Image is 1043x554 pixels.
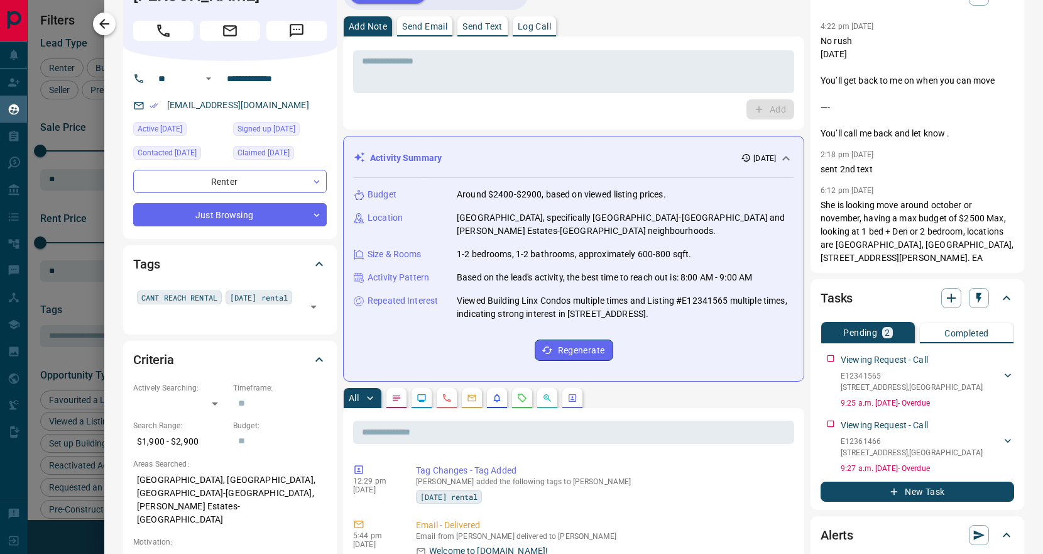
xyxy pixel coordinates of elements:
[416,532,789,541] p: Email from [PERSON_NAME] delivered to [PERSON_NAME]
[133,350,174,370] h2: Criteria
[133,345,327,375] div: Criteria
[133,382,227,394] p: Actively Searching:
[138,147,197,159] span: Contacted [DATE]
[841,419,928,432] p: Viewing Request - Call
[457,211,794,238] p: [GEOGRAPHIC_DATA], specifically [GEOGRAPHIC_DATA]-[GEOGRAPHIC_DATA] and [PERSON_NAME] Estates-[GE...
[944,329,989,338] p: Completed
[417,393,427,403] svg: Lead Browsing Activity
[368,271,429,284] p: Activity Pattern
[133,254,160,274] h2: Tags
[353,485,397,494] p: [DATE]
[841,370,983,382] p: E12341565
[233,382,327,394] p: Timeframe:
[150,101,158,110] svg: Email Verified
[402,22,447,31] p: Send Email
[133,146,227,163] div: Wed Sep 10 2025
[841,368,1014,396] div: E12341565[STREET_ADDRESS],[GEOGRAPHIC_DATA]
[821,150,874,159] p: 2:18 pm [DATE]
[821,482,1014,502] button: New Task
[238,147,290,159] span: Claimed [DATE]
[133,203,327,226] div: Just Browsing
[821,288,853,308] h2: Tasks
[420,490,478,503] span: [DATE] rental
[353,531,397,540] p: 5:44 pm
[821,22,874,31] p: 4:22 pm [DATE]
[133,249,327,279] div: Tags
[517,393,527,403] svg: Requests
[841,447,983,458] p: [STREET_ADDRESS] , [GEOGRAPHIC_DATA]
[133,170,327,193] div: Renter
[370,152,442,165] p: Activity Summary
[567,393,577,403] svg: Agent Actions
[233,146,327,163] div: Wed Sep 10 2025
[133,458,327,470] p: Areas Searched:
[535,340,613,361] button: Regenerate
[821,199,1014,265] p: She is looking move around october or november, having a max budget of $2500 Max, looking at 1 be...
[133,122,227,140] div: Thu Sep 11 2025
[841,436,983,447] p: E12361466
[542,393,552,403] svg: Opportunities
[457,188,666,201] p: Around $2400-$2900, based on viewed listing prices.
[841,382,983,393] p: [STREET_ADDRESS] , [GEOGRAPHIC_DATA]
[305,298,322,316] button: Open
[492,393,502,403] svg: Listing Alerts
[442,393,452,403] svg: Calls
[133,21,194,41] span: Call
[753,153,776,164] p: [DATE]
[457,271,752,284] p: Based on the lead's activity, the best time to reach out is: 8:00 AM - 9:00 AM
[821,163,1014,176] p: sent 2nd text
[416,519,789,532] p: Email - Delivered
[457,294,794,321] p: Viewed Building Linx Condos multiple times and Listing #E12341565 multiple times, indicating stro...
[841,463,1014,474] p: 9:27 a.m. [DATE] - Overdue
[133,420,227,431] p: Search Range:
[841,433,1014,461] div: E12361466[STREET_ADDRESS],[GEOGRAPHIC_DATA]
[349,394,359,402] p: All
[133,431,227,452] p: $1,900 - $2,900
[462,22,503,31] p: Send Text
[368,294,438,307] p: Repeated Interest
[841,397,1014,409] p: 9:25 a.m. [DATE] - Overdue
[391,393,401,403] svg: Notes
[141,291,217,304] span: CANT REACH RENTAL
[233,122,327,140] div: Wed Sep 10 2025
[230,291,288,304] span: [DATE] rental
[353,540,397,549] p: [DATE]
[821,520,1014,550] div: Alerts
[821,35,1014,140] p: No rush [DATE] You’ll get back to me on when you can move —- You’ll call me back and let know .
[233,420,327,431] p: Budget:
[841,353,928,367] p: Viewing Request - Call
[353,477,397,485] p: 12:29 pm
[467,393,477,403] svg: Emails
[368,211,403,224] p: Location
[200,21,260,41] span: Email
[457,248,691,261] p: 1-2 bedrooms, 1-2 bathrooms, approximately 600-800 sqft.
[821,283,1014,313] div: Tasks
[238,123,295,135] span: Signed up [DATE]
[885,328,890,337] p: 2
[349,22,387,31] p: Add Note
[354,147,794,170] div: Activity Summary[DATE]
[416,464,789,477] p: Tag Changes - Tag Added
[843,328,877,337] p: Pending
[368,188,396,201] p: Budget
[416,477,789,486] p: [PERSON_NAME] added the following tags to [PERSON_NAME]
[201,71,216,86] button: Open
[518,22,551,31] p: Log Call
[138,123,182,135] span: Active [DATE]
[368,248,422,261] p: Size & Rooms
[167,100,309,110] a: [EMAIL_ADDRESS][DOMAIN_NAME]
[133,536,327,548] p: Motivation:
[266,21,327,41] span: Message
[133,470,327,530] p: [GEOGRAPHIC_DATA], [GEOGRAPHIC_DATA], [GEOGRAPHIC_DATA]-[GEOGRAPHIC_DATA], [PERSON_NAME] Estates-...
[821,525,853,545] h2: Alerts
[821,186,874,195] p: 6:12 pm [DATE]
